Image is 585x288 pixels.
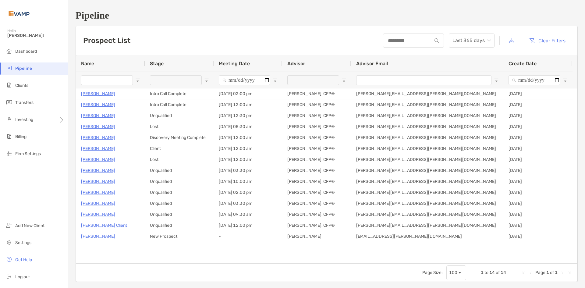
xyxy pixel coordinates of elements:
[282,176,351,187] div: [PERSON_NAME], CFP®
[145,198,214,209] div: Unqualified
[484,270,488,275] span: to
[15,100,34,105] span: Transfers
[81,123,115,130] p: [PERSON_NAME]
[504,176,573,187] div: [DATE]
[214,110,282,121] div: [DATE] 12:30 pm
[504,220,573,231] div: [DATE]
[504,110,573,121] div: [DATE]
[219,75,270,85] input: Meeting Date Filter Input
[7,33,64,38] span: [PERSON_NAME]!
[214,88,282,99] div: [DATE] 02:00 pm
[145,187,214,198] div: Unqualified
[5,273,13,280] img: logout icon
[546,270,549,275] span: 1
[449,270,457,275] div: 100
[145,99,214,110] div: Intro Call Complete
[81,90,115,98] a: [PERSON_NAME]
[521,270,526,275] div: First Page
[214,187,282,198] div: [DATE] 02:00 pm
[5,256,13,263] img: get-help icon
[504,88,573,99] div: [DATE]
[81,200,115,207] a: [PERSON_NAME]
[504,231,573,242] div: [DATE]
[5,133,13,140] img: billing icon
[214,220,282,231] div: [DATE] 12:00 pm
[5,47,13,55] img: dashboard icon
[214,121,282,132] div: [DATE] 08:30 am
[504,132,573,143] div: [DATE]
[287,61,305,66] span: Advisor
[15,240,31,245] span: Settings
[219,61,250,66] span: Meeting Date
[351,187,504,198] div: [PERSON_NAME][EMAIL_ADDRESS][PERSON_NAME][DOMAIN_NAME]
[81,145,115,152] a: [PERSON_NAME]
[351,143,504,154] div: [PERSON_NAME][EMAIL_ADDRESS][PERSON_NAME][DOMAIN_NAME]
[145,121,214,132] div: Lost
[494,78,499,83] button: Open Filter Menu
[351,121,504,132] div: [PERSON_NAME][EMAIL_ADDRESS][PERSON_NAME][DOMAIN_NAME]
[504,165,573,176] div: [DATE]
[282,198,351,209] div: [PERSON_NAME], CFP®
[15,83,28,88] span: Clients
[351,198,504,209] div: [PERSON_NAME][EMAIL_ADDRESS][PERSON_NAME][DOMAIN_NAME]
[145,110,214,121] div: Unqualified
[81,112,115,119] p: [PERSON_NAME]
[555,270,558,275] span: 1
[5,81,13,89] img: clients icon
[83,36,130,45] h3: Prospect List
[145,143,214,154] div: Client
[81,233,115,240] a: [PERSON_NAME]
[567,270,572,275] div: Last Page
[422,270,443,275] div: Page Size:
[351,165,504,176] div: [PERSON_NAME][EMAIL_ADDRESS][PERSON_NAME][DOMAIN_NAME]
[76,10,578,21] h1: Pipeline
[204,78,209,83] button: Open Filter Menu
[214,198,282,209] div: [DATE] 03:30 pm
[145,209,214,220] div: Unqualified
[81,189,115,196] a: [PERSON_NAME]
[214,132,282,143] div: [DATE] 12:00 am
[342,78,346,83] button: Open Filter Menu
[81,134,115,141] a: [PERSON_NAME]
[282,143,351,154] div: [PERSON_NAME], CFP®
[504,154,573,165] div: [DATE]
[351,99,504,110] div: [PERSON_NAME][EMAIL_ADDRESS][PERSON_NAME][DOMAIN_NAME]
[214,154,282,165] div: [DATE] 12:00 am
[15,66,32,71] span: Pipeline
[504,143,573,154] div: [DATE]
[504,187,573,198] div: [DATE]
[282,231,351,242] div: [PERSON_NAME]
[504,99,573,110] div: [DATE]
[135,78,140,83] button: Open Filter Menu
[5,98,13,106] img: transfers icon
[282,154,351,165] div: [PERSON_NAME], CFP®
[563,78,568,83] button: Open Filter Menu
[496,270,500,275] span: of
[481,270,484,275] span: 1
[282,110,351,121] div: [PERSON_NAME], CFP®
[509,61,537,66] span: Create Date
[5,64,13,72] img: pipeline icon
[214,209,282,220] div: [DATE] 09:30 am
[214,99,282,110] div: [DATE] 12:00 am
[81,222,127,229] a: [PERSON_NAME] Client
[81,101,115,108] a: [PERSON_NAME]
[81,178,115,185] a: [PERSON_NAME]
[489,270,495,275] span: 14
[145,165,214,176] div: Unqualified
[81,167,115,174] p: [PERSON_NAME]
[351,88,504,99] div: [PERSON_NAME][EMAIL_ADDRESS][PERSON_NAME][DOMAIN_NAME]
[214,143,282,154] div: [DATE] 12:00 am
[560,270,565,275] div: Next Page
[446,265,466,280] div: Page Size
[528,270,533,275] div: Previous Page
[535,270,545,275] span: Page
[5,222,13,229] img: add_new_client icon
[504,121,573,132] div: [DATE]
[501,270,506,275] span: 14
